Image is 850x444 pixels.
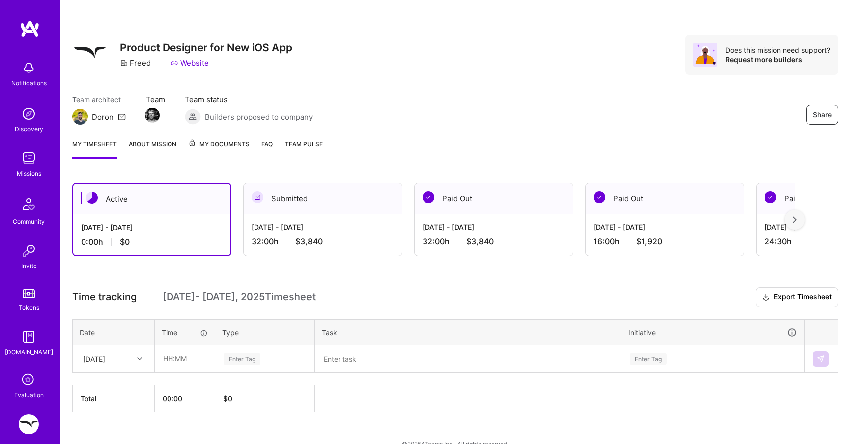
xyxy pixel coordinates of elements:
img: Invite [19,241,39,261]
span: Builders proposed to company [205,112,313,122]
span: My Documents [188,139,250,150]
span: $ 0 [223,394,232,403]
span: Team architect [72,94,126,105]
div: Doron [92,112,114,122]
i: icon SelectionTeam [19,371,38,390]
div: Initiative [628,327,797,338]
div: Paid Out [415,183,573,214]
h3: Product Designer for New iOS App [120,41,292,54]
th: Total [73,385,155,412]
div: [DATE] - [DATE] [594,222,736,232]
div: Request more builders [725,55,830,64]
a: Team Member Avatar [146,107,159,124]
div: Notifications [11,78,47,88]
img: bell [19,58,39,78]
div: 32:00 h [252,236,394,247]
div: 16:00 h [594,236,736,247]
div: 0:00 h [81,237,222,247]
img: teamwork [19,148,39,168]
div: Invite [21,261,37,271]
span: $3,840 [466,236,494,247]
img: Submit [817,355,825,363]
span: Team [146,94,165,105]
span: $1,920 [636,236,662,247]
img: Freed: Product Designer for New iOS App [19,414,39,434]
img: Team Member Avatar [145,108,160,123]
a: My timesheet [72,139,117,159]
img: guide book [19,327,39,347]
span: $3,840 [295,236,323,247]
img: Company Logo [72,35,108,71]
img: Paid Out [594,191,605,203]
div: Submitted [244,183,402,214]
span: [DATE] - [DATE] , 2025 Timesheet [163,291,316,303]
a: Freed: Product Designer for New iOS App [16,414,41,434]
th: Date [73,319,155,345]
div: Freed [120,58,151,68]
span: Time tracking [72,291,137,303]
div: Paid Out [586,183,744,214]
a: FAQ [261,139,273,159]
i: icon Download [762,292,770,303]
img: Paid Out [765,191,776,203]
img: Paid Out [423,191,434,203]
div: Tokens [19,302,39,313]
a: My Documents [188,139,250,159]
span: Share [813,110,832,120]
div: [DATE] - [DATE] [81,222,222,233]
div: Active [73,184,230,214]
span: Team status [185,94,313,105]
div: Discovery [15,124,43,134]
div: Time [162,327,208,338]
span: Team Pulse [285,140,323,148]
img: Community [17,192,41,216]
img: Team Architect [72,109,88,125]
div: [DATE] [83,354,105,364]
button: Share [806,105,838,125]
img: right [793,216,797,223]
th: 00:00 [155,385,215,412]
img: Builders proposed to company [185,109,201,125]
div: [DATE] - [DATE] [423,222,565,232]
div: Enter Tag [224,351,260,366]
span: $0 [120,237,130,247]
div: Enter Tag [630,351,667,366]
img: Submitted [252,191,263,203]
button: Export Timesheet [756,287,838,307]
div: [DATE] - [DATE] [252,222,394,232]
a: Website [170,58,209,68]
th: Type [215,319,315,345]
a: About Mission [129,139,176,159]
input: HH:MM [155,346,214,372]
div: Community [13,216,45,227]
i: icon Chevron [137,356,142,361]
img: tokens [23,289,35,298]
i: icon Mail [118,113,126,121]
div: Does this mission need support? [725,45,830,55]
th: Task [315,319,621,345]
img: Avatar [693,43,717,67]
div: [DOMAIN_NAME] [5,347,53,357]
img: Active [86,192,98,204]
div: 32:00 h [423,236,565,247]
img: logo [20,20,40,38]
i: icon CompanyGray [120,59,128,67]
a: Team Pulse [285,139,323,159]
div: Missions [17,168,41,178]
img: discovery [19,104,39,124]
div: Evaluation [14,390,44,400]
